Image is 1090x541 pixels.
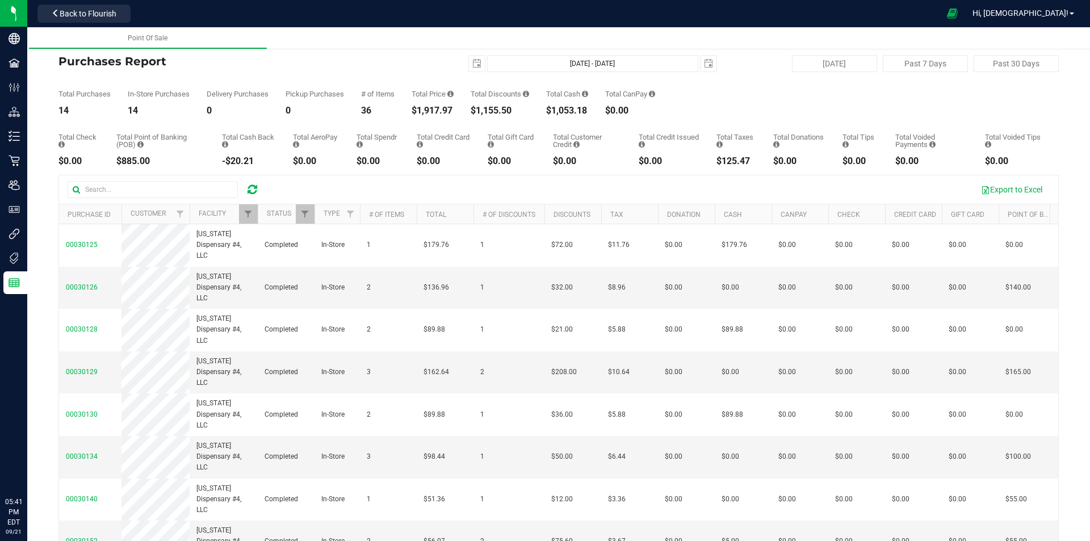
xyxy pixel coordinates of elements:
[471,90,529,98] div: Total Discounts
[66,368,98,376] span: 00030129
[608,451,626,462] span: $6.44
[985,133,1042,148] div: Total Voided Tips
[1005,409,1023,420] span: $0.00
[892,494,909,505] span: $0.00
[196,229,251,262] span: [US_STATE] Dispensary #4, LLC
[894,211,936,219] a: Credit Card
[892,240,909,250] span: $0.00
[949,240,966,250] span: $0.00
[582,90,588,98] i: Sum of the successful, non-voided cash payment transactions for all purchases in the date range. ...
[985,141,991,148] i: Sum of all tip amounts from voided payment transactions for all purchases in the date range.
[68,181,238,198] input: Search...
[60,9,116,18] span: Back to Flourish
[367,494,371,505] span: 1
[296,204,315,224] a: Filter
[716,133,756,148] div: Total Taxes
[892,324,909,335] span: $0.00
[773,141,779,148] i: Sum of all round-up-to-next-dollar total price adjustments for all purchases in the date range.
[608,240,630,250] span: $11.76
[835,409,853,420] span: $0.00
[778,240,796,250] span: $0.00
[265,451,298,462] span: Completed
[9,33,20,44] inline-svg: Company
[608,494,626,505] span: $3.36
[835,240,853,250] span: $0.00
[5,527,22,536] p: 09/21
[551,240,573,250] span: $72.00
[665,240,682,250] span: $0.00
[665,367,682,378] span: $0.00
[424,240,449,250] span: $179.76
[222,133,276,148] div: Total Cash Back
[66,241,98,249] span: 00030125
[949,282,966,293] span: $0.00
[892,282,909,293] span: $0.00
[778,282,796,293] span: $0.00
[892,409,909,420] span: $0.00
[357,141,363,148] i: Sum of the successful, non-voided Spendr payment transactions for all purchases in the date range.
[424,282,449,293] span: $136.96
[267,209,291,217] a: Status
[321,367,345,378] span: In-Store
[722,494,739,505] span: $0.00
[196,483,251,516] span: [US_STATE] Dispensary #4, LLC
[116,157,205,166] div: $885.00
[424,409,445,420] span: $89.88
[9,131,20,142] inline-svg: Inventory
[424,324,445,335] span: $89.88
[321,282,345,293] span: In-Store
[949,367,966,378] span: $0.00
[9,155,20,166] inline-svg: Retail
[608,282,626,293] span: $8.96
[286,90,344,98] div: Pickup Purchases
[835,494,853,505] span: $0.00
[722,451,739,462] span: $0.00
[722,240,747,250] span: $179.76
[424,451,445,462] span: $98.44
[361,106,395,115] div: 36
[551,451,573,462] span: $50.00
[1005,367,1031,378] span: $165.00
[131,209,166,217] a: Customer
[286,106,344,115] div: 0
[137,141,144,148] i: Sum of the successful, non-voided point-of-banking payment transactions, both via payment termina...
[895,157,968,166] div: $0.00
[551,367,577,378] span: $208.00
[553,133,622,148] div: Total Customer Credit
[551,324,573,335] span: $21.00
[639,133,699,148] div: Total Credit Issued
[417,133,471,148] div: Total Credit Card
[837,211,860,219] a: Check
[480,451,484,462] span: 1
[321,494,345,505] span: In-Store
[426,211,446,219] a: Total
[367,282,371,293] span: 2
[949,409,966,420] span: $0.00
[716,141,723,148] i: Sum of the total taxes for all purchases in the date range.
[265,324,298,335] span: Completed
[116,133,205,148] div: Total Point of Banking (POB)
[608,324,626,335] span: $5.88
[321,451,345,462] span: In-Store
[480,240,484,250] span: 1
[199,209,226,217] a: Facility
[265,240,298,250] span: Completed
[9,228,20,240] inline-svg: Integrations
[293,133,339,148] div: Total AeroPay
[951,211,984,219] a: Gift Card
[367,409,371,420] span: 2
[546,106,588,115] div: $1,053.18
[1005,324,1023,335] span: $0.00
[949,451,966,462] span: $0.00
[722,409,743,420] span: $89.88
[9,57,20,69] inline-svg: Facilities
[608,409,626,420] span: $5.88
[222,141,228,148] i: Sum of the cash-back amounts from rounded-up electronic payments for all purchases in the date ra...
[1005,494,1027,505] span: $55.00
[5,497,22,527] p: 05:41 PM EDT
[778,409,796,420] span: $0.00
[11,450,45,484] iframe: Resource center
[58,157,99,166] div: $0.00
[265,494,298,505] span: Completed
[778,451,796,462] span: $0.00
